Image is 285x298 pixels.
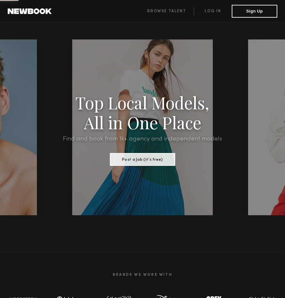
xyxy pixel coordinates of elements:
h2: Find and book from 1k+ agency and independent models [22,135,264,143]
a: Log in [194,7,232,15]
a: Browse Talent [139,7,194,15]
button: Sign Up [232,5,277,18]
a: Post a Job (it’s free) [110,155,175,162]
button: Post a Job (it’s free) [110,153,175,166]
h1: Top Local Models, All in One Place [22,93,264,132]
